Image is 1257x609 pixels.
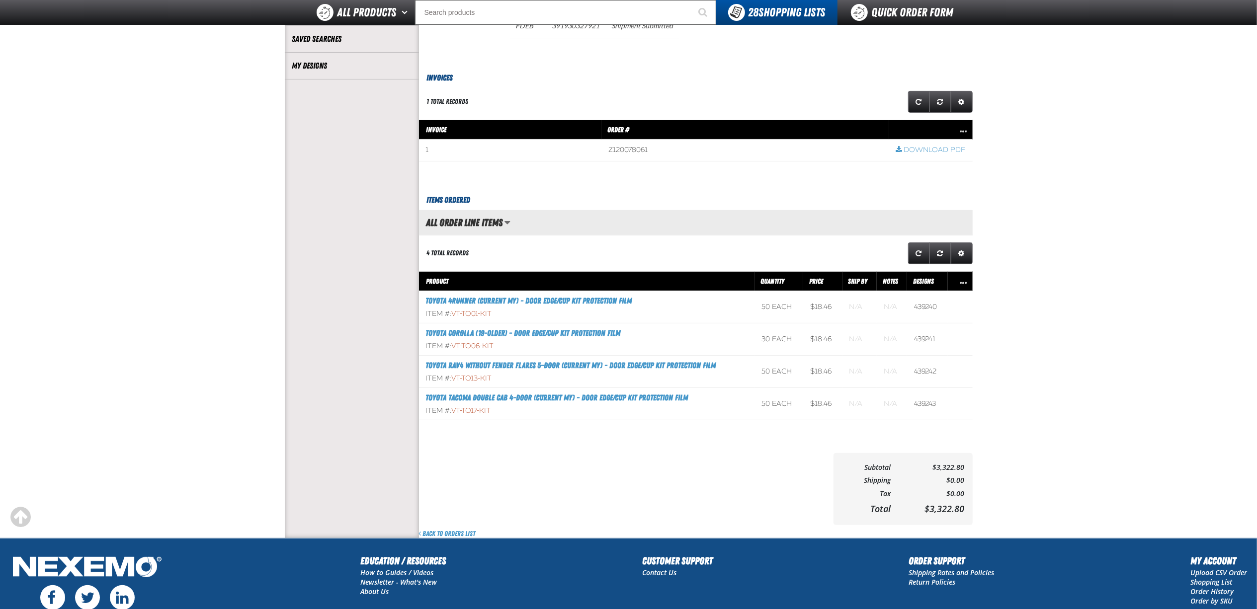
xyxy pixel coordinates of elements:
a: Shopping List [1190,577,1232,587]
td: Shipment Submitted [606,12,679,39]
td: Blank [877,388,907,420]
td: 50 each [754,388,803,420]
div: Item #: [426,342,748,351]
a: Toyota RAV4 without fender flares 5-door (Current MY) - Door Edge/Cup Kit Protection Film [426,361,716,370]
td: 50 each [754,291,803,323]
a: Back to Orders List [419,529,476,538]
span: Notes [883,277,898,285]
span: Invoice [426,126,447,134]
a: Upload CSV Order [1190,568,1247,577]
img: Nexemo Logo [10,553,165,583]
td: 391930327921 [546,12,606,39]
td: 439243 [907,388,948,420]
button: Manage grid views. Current view is All Order Line Items [504,214,511,231]
td: Z120078061 [601,140,889,161]
td: Blank [842,291,877,323]
th: Row actions [889,120,973,140]
span: VT-TO17-KIT [452,406,491,415]
h2: Education / Resources [361,553,446,568]
span: Shopping Lists [749,5,826,19]
span: Quantity [760,277,784,285]
span: Order # [607,126,629,134]
div: Item #: [426,406,748,416]
td: Blank [842,388,877,420]
div: Scroll to the top [10,506,32,528]
h3: Items Ordered [419,194,973,206]
td: Blank [842,323,877,356]
a: Reset grid action [929,242,951,264]
td: $18.46 [803,323,842,356]
a: Reset grid action [929,91,951,113]
a: Shipping Rates and Policies [909,568,995,577]
span: VT-TO06-KIT [452,342,494,350]
div: 4 total records [427,248,469,258]
span: Ship By [848,277,868,285]
span: Product [426,277,449,285]
span: VT-TO13-KIT [452,374,492,382]
span: VT-TO01-KIT [452,309,492,318]
a: Expand or Collapse Grid Settings [951,242,973,264]
div: Item #: [426,309,748,319]
a: Refresh grid action [908,242,930,264]
h2: My Account [1190,553,1247,568]
th: Row actions [948,271,973,291]
td: Blank [877,356,907,388]
td: $18.46 [803,388,842,420]
td: 439241 [907,323,948,356]
a: About Us [361,587,389,596]
a: Order by SKU [1190,596,1233,606]
td: Blank [877,323,907,356]
td: Subtotal [841,461,891,474]
td: Tax [841,487,891,501]
a: Refresh grid action [908,91,930,113]
a: Expand or Collapse Grid Settings [951,91,973,113]
td: Blank [877,291,907,323]
td: Blank [842,356,877,388]
span: Price [809,277,823,285]
td: $18.46 [803,356,842,388]
strong: 28 [749,5,759,19]
a: Contact Us [642,568,676,577]
td: 439240 [907,291,948,323]
td: 439242 [907,356,948,388]
span: $3,322.80 [925,503,965,515]
a: Download PDF row action [896,146,966,155]
div: Item #: [426,374,748,383]
td: $18.46 [803,291,842,323]
a: Newsletter - What's New [361,577,437,587]
td: Total [841,501,891,517]
a: Order History [1190,587,1234,596]
a: Toyota 4Runner (Current MY) - Door Edge/Cup Kit Protection Film [426,296,632,305]
div: 1 total records [427,97,469,106]
a: Toyota Corolla (19-older) - Door Edge/Cup Kit Protection Film [426,328,621,338]
a: How to Guides / Videos [361,568,434,577]
span: All Products [337,3,397,21]
h2: Order Support [909,553,995,568]
a: Toyota Tacoma Double Cab 4-door (Current MY) - Door Edge/Cup Kit Protection Film [426,393,688,402]
h2: All Order Line Items [419,217,503,228]
td: Shipping [841,474,891,487]
td: $0.00 [891,474,964,487]
a: My Designs [292,60,412,72]
td: FDEB [510,12,546,39]
td: 1 [419,140,602,161]
span: Designs [913,277,934,285]
a: Return Policies [909,577,956,587]
h2: Customer Support [642,553,713,568]
td: $3,322.80 [891,461,964,474]
td: $0.00 [891,487,964,501]
td: 30 each [754,323,803,356]
td: 50 each [754,356,803,388]
h3: Invoices [419,72,973,84]
a: Saved Searches [292,33,412,45]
